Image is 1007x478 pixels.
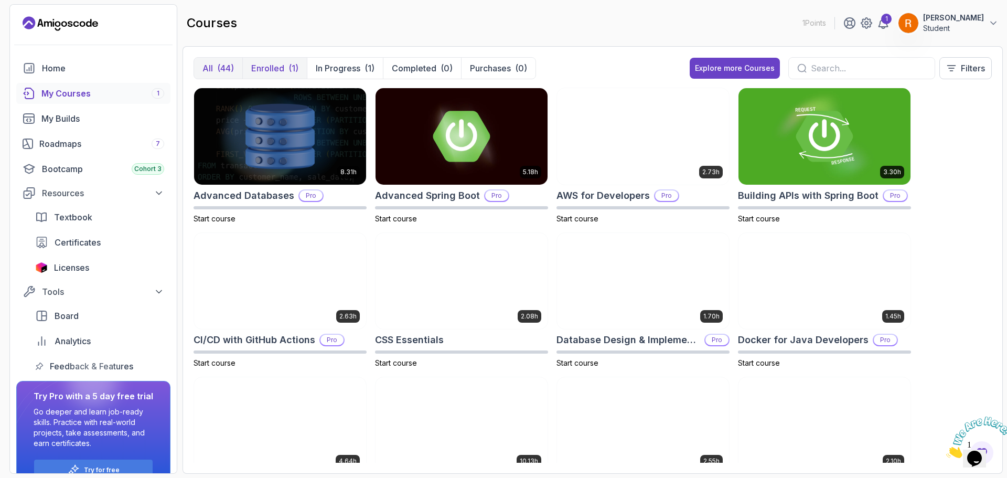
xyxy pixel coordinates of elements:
[194,88,366,185] img: Advanced Databases card
[340,168,357,176] p: 8.31h
[16,133,170,154] a: roadmaps
[877,17,890,29] a: 1
[84,466,120,474] a: Try for free
[702,168,720,176] p: 2.73h
[961,62,985,75] p: Filters
[886,457,901,465] p: 2.10h
[470,62,511,75] p: Purchases
[515,62,527,75] div: (0)
[55,335,91,347] span: Analytics
[375,188,480,203] h2: Advanced Spring Boot
[320,335,344,345] p: Pro
[156,140,160,148] span: 7
[441,62,453,75] div: (0)
[242,58,307,79] button: Enrolled(1)
[4,4,8,13] span: 1
[29,305,170,326] a: board
[898,13,918,33] img: user profile image
[194,377,366,474] img: Docker For Professionals card
[690,58,780,79] button: Explore more Courses
[34,407,153,449] p: Go deeper and learn job-ready skills. Practice with real-world projects, take assessments, and ea...
[521,312,538,321] p: 2.08h
[383,58,461,79] button: Completed(0)
[375,333,444,347] h2: CSS Essentials
[884,190,907,201] p: Pro
[194,358,235,367] span: Start course
[738,233,910,330] img: Docker for Java Developers card
[29,257,170,278] a: licenses
[883,168,901,176] p: 3.30h
[705,335,729,345] p: Pro
[41,112,164,125] div: My Builds
[392,62,436,75] p: Completed
[307,58,383,79] button: In Progress(1)
[42,187,164,199] div: Resources
[42,62,164,75] div: Home
[365,62,374,75] div: (1)
[523,168,538,176] p: 5.18h
[16,282,170,301] button: Tools
[655,190,678,201] p: Pro
[35,262,48,273] img: jetbrains icon
[42,163,164,175] div: Bootcamp
[299,190,323,201] p: Pro
[885,312,901,321] p: 1.45h
[55,310,79,322] span: Board
[557,377,729,474] img: Git & GitHub Fundamentals card
[134,165,162,173] span: Cohort 3
[194,58,242,79] button: All(44)
[556,188,650,203] h2: AWS for Developers
[738,358,780,367] span: Start course
[923,13,984,23] p: [PERSON_NAME]
[23,15,98,32] a: Landing page
[557,233,729,330] img: Database Design & Implementation card
[375,214,417,223] span: Start course
[202,62,213,75] p: All
[194,188,294,203] h2: Advanced Databases
[54,211,92,224] span: Textbook
[703,312,720,321] p: 1.70h
[738,377,910,474] img: GitHub Toolkit card
[520,457,538,465] p: 10.13h
[42,285,164,298] div: Tools
[16,158,170,179] a: bootcamp
[557,88,729,185] img: AWS for Developers card
[556,333,700,347] h2: Database Design & Implementation
[874,335,897,345] p: Pro
[50,360,133,373] span: Feedback & Features
[556,214,598,223] span: Start course
[339,312,357,321] p: 2.63h
[802,18,826,28] p: 1 Points
[288,62,298,75] div: (1)
[811,62,926,75] input: Search...
[16,83,170,104] a: courses
[376,233,548,330] img: CSS Essentials card
[29,232,170,253] a: certificates
[16,184,170,203] button: Resources
[157,89,159,98] span: 1
[251,62,284,75] p: Enrolled
[461,58,535,79] button: Purchases(0)
[339,457,357,465] p: 4.64h
[556,358,598,367] span: Start course
[942,412,1007,462] iframe: chat widget
[194,233,366,330] img: CI/CD with GitHub Actions card
[16,58,170,79] a: home
[376,88,548,185] img: Advanced Spring Boot card
[16,108,170,129] a: builds
[898,13,999,34] button: user profile image[PERSON_NAME]Student
[703,457,720,465] p: 2.55h
[217,62,234,75] div: (44)
[194,214,235,223] span: Start course
[485,190,508,201] p: Pro
[316,62,360,75] p: In Progress
[376,377,548,474] img: Git for Professionals card
[29,356,170,377] a: feedback
[923,23,984,34] p: Student
[738,88,910,185] img: Building APIs with Spring Boot card
[41,87,164,100] div: My Courses
[738,214,780,223] span: Start course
